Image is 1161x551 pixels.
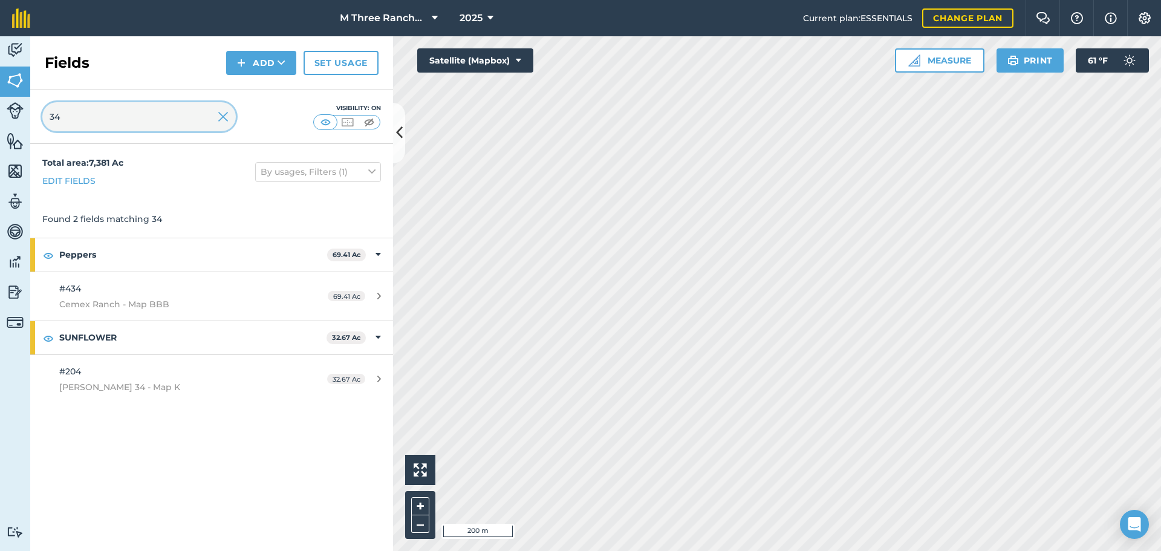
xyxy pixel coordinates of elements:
[218,109,229,124] img: svg+xml;base64,PHN2ZyB4bWxucz0iaHR0cDovL3d3dy53My5vcmcvMjAwMC9zdmciIHdpZHRoPSIyMiIgaGVpZ2h0PSIzMC...
[1117,48,1142,73] img: svg+xml;base64,PD94bWwgdmVyc2lvbj0iMS4wIiBlbmNvZGluZz0idXRmLTgiPz4KPCEtLSBHZW5lcmF0b3I6IEFkb2JlIE...
[895,48,984,73] button: Measure
[1007,53,1019,68] img: svg+xml;base64,PHN2ZyB4bWxucz0iaHR0cDovL3d3dy53My5vcmcvMjAwMC9zdmciIHdpZHRoPSIxOSIgaGVpZ2h0PSIyNC...
[327,374,365,384] span: 32.67 Ac
[237,56,246,70] img: svg+xml;base64,PHN2ZyB4bWxucz0iaHR0cDovL3d3dy53My5vcmcvMjAwMC9zdmciIHdpZHRoPSIxNCIgaGVpZ2h0PSIyNC...
[414,463,427,477] img: Four arrows, one pointing top left, one top right, one bottom right and the last bottom left
[42,102,236,131] input: Search
[7,71,24,90] img: svg+xml;base64,PHN2ZyB4bWxucz0iaHR0cDovL3d3dy53My5vcmcvMjAwMC9zdmciIHdpZHRoPSI1NiIgaGVpZ2h0PSI2MC...
[1120,510,1149,539] div: Open Intercom Messenger
[45,53,89,73] h2: Fields
[1105,11,1117,25] img: svg+xml;base64,PHN2ZyB4bWxucz0iaHR0cDovL3d3dy53My5vcmcvMjAwMC9zdmciIHdpZHRoPSIxNyIgaGVpZ2h0PSIxNy...
[997,48,1064,73] button: Print
[7,223,24,241] img: svg+xml;base64,PD94bWwgdmVyc2lvbj0iMS4wIiBlbmNvZGluZz0idXRmLTgiPz4KPCEtLSBHZW5lcmF0b3I6IEFkb2JlIE...
[362,116,377,128] img: svg+xml;base64,PHN2ZyB4bWxucz0iaHR0cDovL3d3dy53My5vcmcvMjAwMC9zdmciIHdpZHRoPSI1MCIgaGVpZ2h0PSI0MC...
[411,497,429,515] button: +
[7,132,24,150] img: svg+xml;base64,PHN2ZyB4bWxucz0iaHR0cDovL3d3dy53My5vcmcvMjAwMC9zdmciIHdpZHRoPSI1NiIgaGVpZ2h0PSI2MC...
[1076,48,1149,73] button: 61 °F
[7,526,24,538] img: svg+xml;base64,PD94bWwgdmVyc2lvbj0iMS4wIiBlbmNvZGluZz0idXRmLTgiPz4KPCEtLSBHZW5lcmF0b3I6IEFkb2JlIE...
[43,331,54,345] img: svg+xml;base64,PHN2ZyB4bWxucz0iaHR0cDovL3d3dy53My5vcmcvMjAwMC9zdmciIHdpZHRoPSIxOCIgaGVpZ2h0PSIyNC...
[59,380,287,394] span: [PERSON_NAME] 34 - Map K
[7,314,24,331] img: svg+xml;base64,PD94bWwgdmVyc2lvbj0iMS4wIiBlbmNvZGluZz0idXRmLTgiPz4KPCEtLSBHZW5lcmF0b3I6IEFkb2JlIE...
[42,157,123,168] strong: Total area : 7,381 Ac
[43,248,54,262] img: svg+xml;base64,PHN2ZyB4bWxucz0iaHR0cDovL3d3dy53My5vcmcvMjAwMC9zdmciIHdpZHRoPSIxOCIgaGVpZ2h0PSIyNC...
[318,116,333,128] img: svg+xml;base64,PHN2ZyB4bWxucz0iaHR0cDovL3d3dy53My5vcmcvMjAwMC9zdmciIHdpZHRoPSI1MCIgaGVpZ2h0PSI0MC...
[59,321,327,354] strong: SUNFLOWER
[803,11,912,25] span: Current plan : ESSENTIALS
[328,291,365,301] span: 69.41 Ac
[7,41,24,59] img: svg+xml;base64,PD94bWwgdmVyc2lvbj0iMS4wIiBlbmNvZGluZz0idXRmLTgiPz4KPCEtLSBHZW5lcmF0b3I6IEFkb2JlIE...
[922,8,1013,28] a: Change plan
[333,250,361,259] strong: 69.41 Ac
[1036,12,1050,24] img: Two speech bubbles overlapping with the left bubble in the forefront
[30,272,393,321] a: #434Cemex Ranch - Map BBB69.41 Ac
[340,11,427,25] span: M Three Ranches LLC
[7,102,24,119] img: svg+xml;base64,PD94bWwgdmVyc2lvbj0iMS4wIiBlbmNvZGluZz0idXRmLTgiPz4KPCEtLSBHZW5lcmF0b3I6IEFkb2JlIE...
[313,103,381,113] div: Visibility: On
[226,51,296,75] button: Add
[30,238,393,271] div: Peppers69.41 Ac
[59,283,81,294] span: #434
[59,366,81,377] span: #204
[411,515,429,533] button: –
[332,333,361,342] strong: 32.67 Ac
[304,51,379,75] a: Set usage
[30,321,393,354] div: SUNFLOWER32.67 Ac
[255,162,381,181] button: By usages, Filters (1)
[340,116,355,128] img: svg+xml;base64,PHN2ZyB4bWxucz0iaHR0cDovL3d3dy53My5vcmcvMjAwMC9zdmciIHdpZHRoPSI1MCIgaGVpZ2h0PSI0MC...
[7,192,24,210] img: svg+xml;base64,PD94bWwgdmVyc2lvbj0iMS4wIiBlbmNvZGluZz0idXRmLTgiPz4KPCEtLSBHZW5lcmF0b3I6IEFkb2JlIE...
[59,298,287,311] span: Cemex Ranch - Map BBB
[1070,12,1084,24] img: A question mark icon
[7,283,24,301] img: svg+xml;base64,PD94bWwgdmVyc2lvbj0iMS4wIiBlbmNvZGluZz0idXRmLTgiPz4KPCEtLSBHZW5lcmF0b3I6IEFkb2JlIE...
[460,11,483,25] span: 2025
[59,238,327,271] strong: Peppers
[42,174,96,187] a: Edit fields
[417,48,533,73] button: Satellite (Mapbox)
[7,253,24,271] img: svg+xml;base64,PD94bWwgdmVyc2lvbj0iMS4wIiBlbmNvZGluZz0idXRmLTgiPz4KPCEtLSBHZW5lcmF0b3I6IEFkb2JlIE...
[1137,12,1152,24] img: A cog icon
[30,355,393,404] a: #204[PERSON_NAME] 34 - Map K32.67 Ac
[30,200,393,238] div: Found 2 fields matching 34
[12,8,30,28] img: fieldmargin Logo
[7,162,24,180] img: svg+xml;base64,PHN2ZyB4bWxucz0iaHR0cDovL3d3dy53My5vcmcvMjAwMC9zdmciIHdpZHRoPSI1NiIgaGVpZ2h0PSI2MC...
[1088,48,1108,73] span: 61 ° F
[908,54,920,67] img: Ruler icon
